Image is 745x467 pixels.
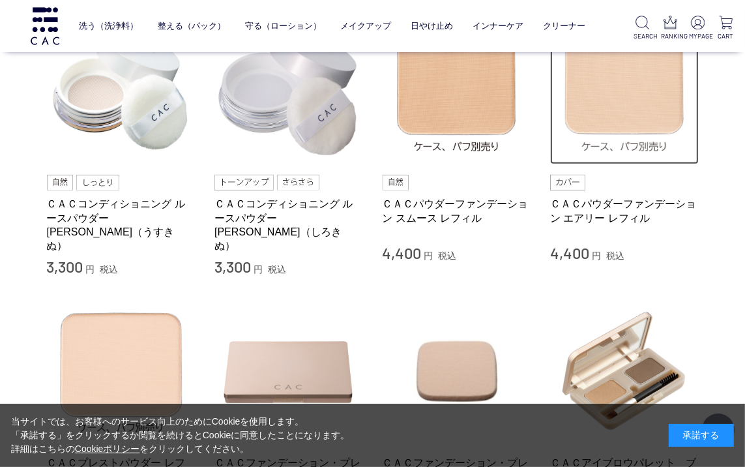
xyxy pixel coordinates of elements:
[689,16,707,41] a: MYPAGE
[47,16,196,165] img: ＣＡＣコンディショニング ルースパウダー 薄絹（うすきぬ）
[383,197,531,225] a: ＣＡＣパウダーファンデーション スムース レフィル
[634,16,651,41] a: SEARCH
[662,16,679,41] a: RANKING
[689,31,707,41] p: MYPAGE
[550,175,585,190] img: カバー
[717,16,735,41] a: CART
[245,11,321,40] a: 守る（ローション）
[411,11,453,40] a: 日やけ止め
[100,264,118,275] span: 税込
[341,11,392,40] a: メイクアップ
[383,16,531,165] img: ＣＡＣパウダーファンデーション スムース レフィル
[214,297,363,445] img: ＣＡＣファンデーション・プレストパウダー共通コンパクトケース
[383,297,531,445] img: ＣＡＣファンデーション・プレストパウダー共通スポンジパフ
[550,297,699,445] img: ＣＡＣアイブロウパレット ブラウン
[214,257,251,276] span: 3,300
[47,257,83,276] span: 3,300
[669,424,734,447] div: 承諾する
[47,175,74,190] img: 自然
[29,7,61,44] img: logo
[550,243,589,262] span: 4,400
[47,297,196,445] img: ＣＡＣプレストパウダー レフィル
[214,16,363,165] img: ＣＡＣコンディショニング ルースパウダー 白絹（しろきぬ）
[85,264,95,275] span: 円
[11,415,350,456] div: 当サイトでは、お客様へのサービス向上のためにCookieを使用します。 「承諾する」をクリックするか閲覧を続けるとCookieに同意したことになります。 詳細はこちらの をクリックしてください。
[79,11,138,40] a: 洗う（洗浄料）
[717,31,735,41] p: CART
[47,197,196,252] a: ＣＡＣコンディショニング ルースパウダー [PERSON_NAME]（うすきぬ）
[438,250,456,261] span: 税込
[158,11,226,40] a: 整える（パック）
[75,444,140,454] a: Cookieポリシー
[214,197,363,252] a: ＣＡＣコンディショニング ルースパウダー [PERSON_NAME]（しろきぬ）
[268,264,286,275] span: 税込
[76,175,119,190] img: しっとり
[214,175,274,190] img: トーンアップ
[592,250,601,261] span: 円
[383,175,409,190] img: 自然
[473,11,523,40] a: インナーケア
[424,250,433,261] span: 円
[277,175,320,190] img: さらさら
[606,250,624,261] span: 税込
[254,264,263,275] span: 円
[550,16,699,165] img: ＣＡＣパウダーファンデーション エアリー レフィル
[662,31,679,41] p: RANKING
[383,243,422,262] span: 4,400
[550,197,699,225] a: ＣＡＣパウダーファンデーション エアリー レフィル
[634,31,651,41] p: SEARCH
[543,11,585,40] a: クリーナー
